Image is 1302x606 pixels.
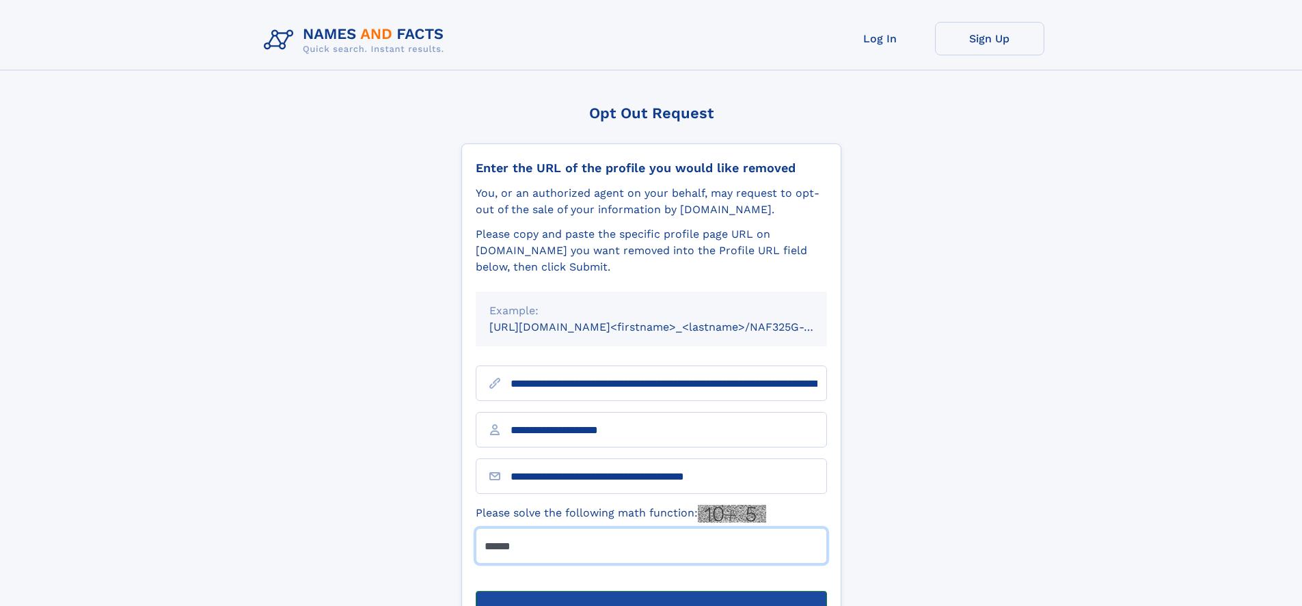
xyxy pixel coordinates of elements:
[461,105,841,122] div: Opt Out Request
[935,22,1044,55] a: Sign Up
[258,22,455,59] img: Logo Names and Facts
[476,161,827,176] div: Enter the URL of the profile you would like removed
[489,320,853,333] small: [URL][DOMAIN_NAME]<firstname>_<lastname>/NAF325G-xxxxxxxx
[826,22,935,55] a: Log In
[476,185,827,218] div: You, or an authorized agent on your behalf, may request to opt-out of the sale of your informatio...
[489,303,813,319] div: Example:
[476,226,827,275] div: Please copy and paste the specific profile page URL on [DOMAIN_NAME] you want removed into the Pr...
[476,505,766,523] label: Please solve the following math function:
